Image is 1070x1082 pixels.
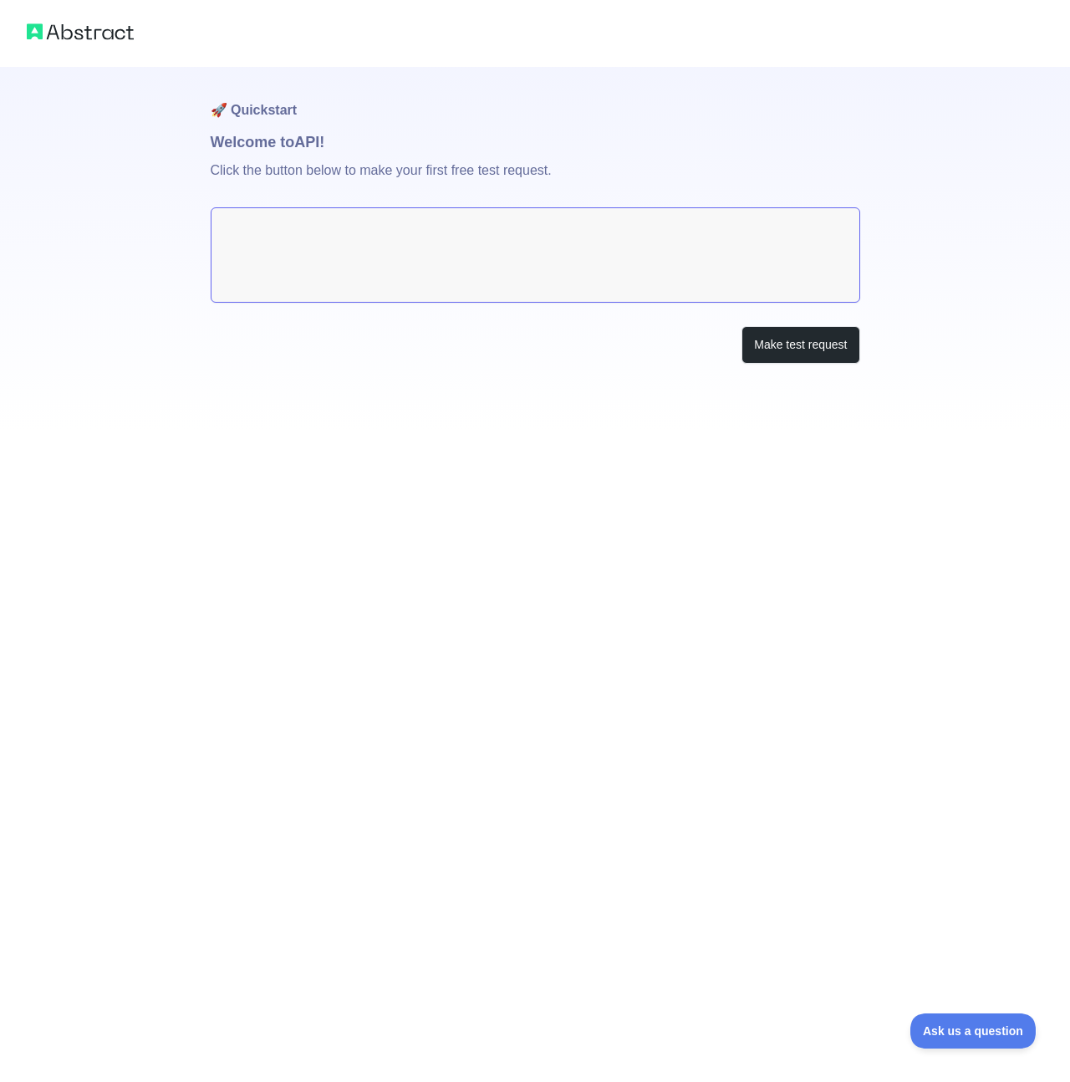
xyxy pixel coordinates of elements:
[741,326,859,364] button: Make test request
[211,154,860,207] p: Click the button below to make your first free test request.
[910,1013,1037,1049] iframe: Toggle Customer Support
[27,20,134,43] img: Abstract logo
[211,130,860,154] h1: Welcome to API!
[211,67,860,130] h1: 🚀 Quickstart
